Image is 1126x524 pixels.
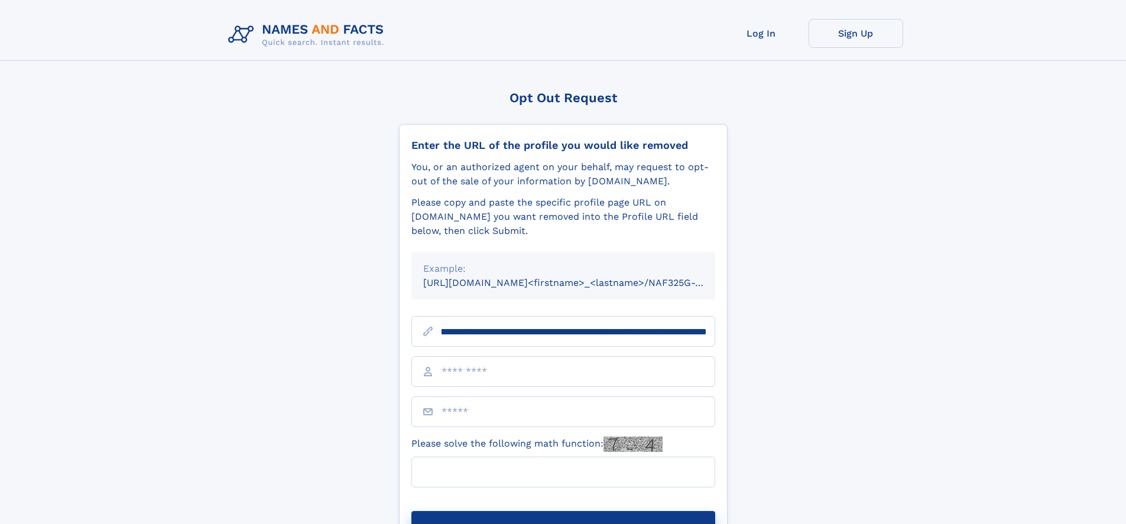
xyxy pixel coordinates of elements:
[411,160,715,188] div: You, or an authorized agent on your behalf, may request to opt-out of the sale of your informatio...
[223,19,394,51] img: Logo Names and Facts
[411,437,663,452] label: Please solve the following math function:
[411,139,715,152] div: Enter the URL of the profile you would like removed
[423,277,738,288] small: [URL][DOMAIN_NAME]<firstname>_<lastname>/NAF325G-xxxxxxxx
[714,19,809,48] a: Log In
[423,262,703,276] div: Example:
[399,90,728,105] div: Opt Out Request
[411,196,715,238] div: Please copy and paste the specific profile page URL on [DOMAIN_NAME] you want removed into the Pr...
[809,19,903,48] a: Sign Up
